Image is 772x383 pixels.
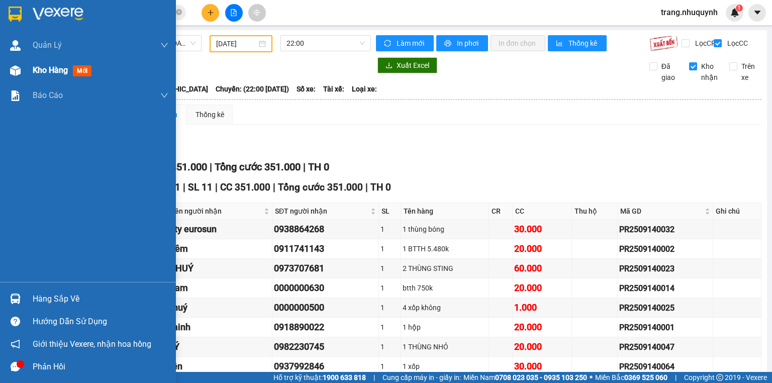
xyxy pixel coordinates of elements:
[274,242,377,256] div: 0911741143
[33,359,168,374] div: Phản hồi
[675,372,677,383] span: |
[514,222,569,236] div: 30.000
[286,36,365,51] span: 22:00
[220,181,270,193] span: CC 351.000
[170,222,270,236] div: cty eurosun
[272,220,379,239] td: 0938864268
[403,322,488,333] div: 1 hộp
[619,341,711,353] div: PR2509140047
[170,359,270,373] div: lên
[491,35,545,51] button: In đơn chọn
[273,181,275,193] span: |
[590,375,593,379] span: ⚪️
[210,161,212,173] span: |
[619,321,711,334] div: PR2509140001
[278,181,363,193] span: Tổng cước 351.000
[230,9,237,16] span: file-add
[216,38,256,49] input: 14/09/2025
[33,39,62,51] span: Quản Lý
[253,9,260,16] span: aim
[73,65,91,76] span: mới
[33,314,168,329] div: Hướng dẫn sử dụng
[618,259,713,278] td: PR2509140023
[403,263,488,274] div: 2 THÙNG STING
[168,220,272,239] td: cty eurosun
[168,357,272,376] td: lên
[595,372,667,383] span: Miền Bắc
[170,242,270,256] div: liêm
[377,57,437,73] button: downloadXuất Excel
[691,38,717,49] span: Lọc CR
[514,301,569,315] div: 1.000
[380,263,399,274] div: 1
[215,161,301,173] span: Tổng cước 351.000
[272,278,379,298] td: 0000000630
[183,181,185,193] span: |
[514,320,569,334] div: 20.000
[373,372,375,383] span: |
[272,318,379,337] td: 0918890022
[436,35,488,51] button: printerIn phơi
[10,40,21,51] img: warehouse-icon
[444,40,453,48] span: printer
[33,89,63,102] span: Báo cáo
[225,4,243,22] button: file-add
[11,317,20,326] span: question-circle
[274,301,377,315] div: 0000000500
[176,9,182,15] span: close-circle
[273,372,366,383] span: Hỗ trợ kỹ thuật:
[697,61,722,83] span: Kho nhận
[657,61,682,83] span: Đã giao
[9,7,22,22] img: logo-vxr
[33,65,68,75] span: Kho hàng
[148,181,180,193] span: Đơn 11
[272,239,379,259] td: 0911741143
[618,278,713,298] td: PR2509140014
[619,302,711,314] div: PR2509140025
[653,6,726,19] span: trang.nhuquynh
[11,362,20,371] span: message
[202,4,219,22] button: plus
[33,338,151,350] span: Giới thiệu Vexere, nhận hoa hồng
[380,224,399,235] div: 1
[168,318,272,337] td: minh
[649,35,678,51] img: 9k=
[397,38,426,49] span: Làm mới
[382,372,461,383] span: Cung cấp máy in - giấy in:
[168,239,272,259] td: liêm
[619,262,711,275] div: PR2509140023
[272,298,379,318] td: 0000000500
[403,361,488,372] div: 1 xốp
[385,62,393,70] span: download
[401,203,490,220] th: Tên hàng
[168,259,272,278] td: THUÝ
[619,282,711,295] div: PR2509140014
[403,302,488,313] div: 4 xốp không
[274,340,377,354] div: 0982230745
[753,8,762,17] span: caret-down
[403,243,488,254] div: 1 BTTH 5.480k
[275,206,368,217] span: SĐT người nhận
[216,83,289,94] span: Chuyến: (22:00 [DATE])
[489,203,513,220] th: CR
[748,4,766,22] button: caret-down
[619,360,711,373] div: PR2509140064
[171,206,262,217] span: Tên người nhận
[323,373,366,381] strong: 1900 633 818
[248,4,266,22] button: aim
[403,282,488,294] div: btth 750k
[716,374,723,381] span: copyright
[380,243,399,254] div: 1
[11,339,20,349] span: notification
[168,337,272,357] td: LÝ
[10,294,21,304] img: warehouse-icon
[274,261,377,275] div: 0973707681
[457,38,480,49] span: In phơi
[170,281,270,295] div: nam
[380,322,399,333] div: 1
[188,181,213,193] span: SL 11
[463,372,587,383] span: Miền Nam
[274,359,377,373] div: 0937992846
[379,203,401,220] th: SL
[176,8,182,18] span: close-circle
